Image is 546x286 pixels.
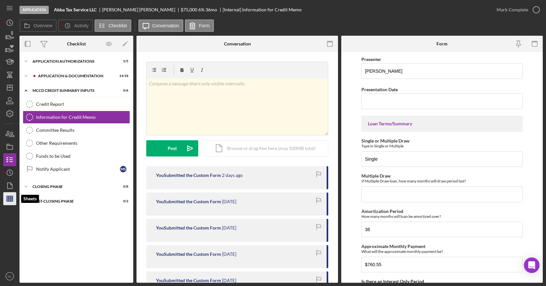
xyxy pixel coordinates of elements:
[146,140,198,156] button: Post
[205,7,217,12] div: 36 mo
[361,208,403,214] label: Amortization Period
[36,128,130,133] div: Committee Results
[36,115,130,120] div: Information for Credit Memo
[117,74,128,78] div: 14 / 18
[222,199,236,204] time: 2025-10-09 20:15
[497,3,528,16] div: Mark Complete
[156,173,221,178] div: You Submitted the Custom Form
[168,140,177,156] div: Post
[8,275,12,278] text: NL
[156,225,221,230] div: You Submitted the Custom Form
[152,23,179,28] label: Conversation
[32,89,112,93] div: MCCD Credit Summary Inputs
[223,7,302,12] div: [Internal] Information for Credit Memo
[198,7,204,12] div: 6 %
[32,199,112,203] div: Post-Closing Phase
[156,252,221,257] div: You Submitted the Custom Form
[23,111,130,124] a: Information for Credit Memo
[199,23,210,28] label: Form
[23,150,130,163] a: Funds to be Used
[67,41,86,46] div: Checklist
[54,7,97,12] b: Abba Tax Service LLC
[361,279,523,284] div: Is there an Interest Only Period
[23,163,130,176] a: Notify ApplicantMS
[23,98,130,111] a: Credit Report
[222,278,236,283] time: 2025-10-09 19:47
[224,41,251,46] div: Conversation
[524,257,539,273] div: Open Intercom Messenger
[361,138,409,143] label: Single or Multiple Draw
[361,179,523,183] div: If Multiple Draw loan, how many months will draw period last?
[361,173,391,179] label: Multiple Draw
[436,41,448,46] div: Form
[74,23,88,28] label: Activity
[36,141,130,146] div: Other Requirements
[361,87,398,92] label: Presentation Date
[361,249,523,254] div: What will the approximate monthly payment be?
[19,6,49,14] div: Application
[32,59,112,63] div: Application Authorizations
[3,270,16,283] button: NL
[33,23,52,28] label: Overview
[102,7,181,12] div: [PERSON_NAME] [PERSON_NAME]
[361,243,425,249] label: Approximate Monthly Payment
[58,19,93,32] button: Activity
[222,252,236,257] time: 2025-10-09 20:15
[117,59,128,63] div: 5 / 5
[185,19,214,32] button: Form
[120,166,126,172] div: M S
[117,199,128,203] div: 0 / 2
[109,23,127,28] label: Checklist
[23,137,130,150] a: Other Requirements
[361,56,381,62] label: Presenter
[32,185,112,189] div: Closing Phase
[361,143,523,148] div: Type in Single or Multiple
[156,199,221,204] div: You Submitted the Custom Form
[36,154,130,159] div: Funds to be Used
[222,173,243,178] time: 2025-10-13 22:10
[490,3,543,16] button: Mark Complete
[156,278,221,283] div: You Submitted the Custom Form
[19,19,57,32] button: Overview
[95,19,131,32] button: Checklist
[222,225,236,230] time: 2025-10-09 20:15
[38,74,112,78] div: Application & Documentation
[117,185,128,189] div: 0 / 8
[36,102,130,107] div: Credit Report
[361,214,523,219] div: How many months will loan be amortized over?
[181,7,197,12] span: $75,000
[36,167,120,172] div: Notify Applicant
[23,124,130,137] a: Committee Results
[117,89,128,93] div: 0 / 6
[368,121,516,126] div: Loan Terms/Summary
[138,19,184,32] button: Conversation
